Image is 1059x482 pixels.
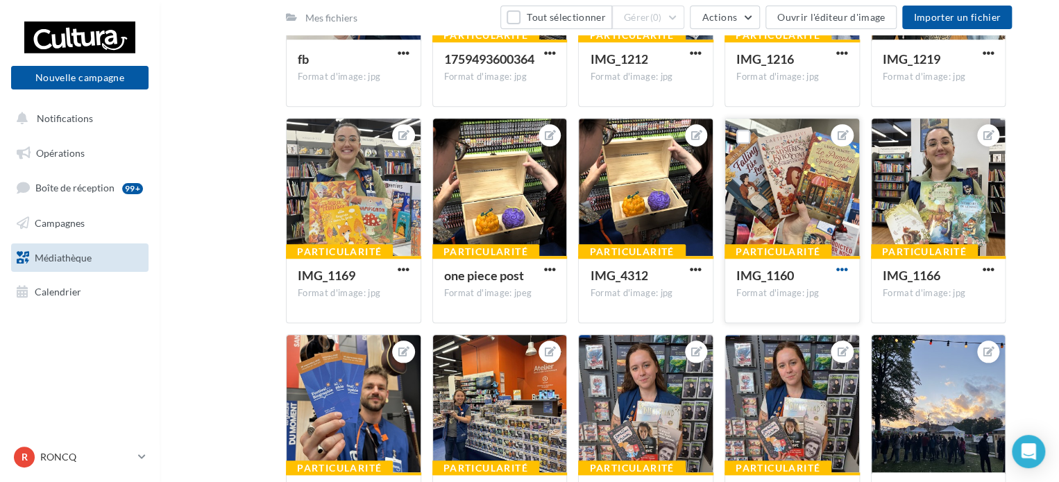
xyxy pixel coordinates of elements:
span: Boîte de réception [35,182,115,193]
p: RONCQ [40,450,133,464]
span: (0) [650,12,662,23]
div: Particularité [286,461,393,476]
span: IMG_4312 [590,268,647,283]
div: Particularité [871,244,978,259]
div: Format d'image: jpg [298,71,409,83]
div: Particularité [725,28,831,43]
a: Médiathèque [8,243,151,273]
div: Particularité [725,244,831,259]
button: Ouvrir l'éditeur d'image [765,6,897,29]
button: Nouvelle campagne [11,66,149,89]
div: Particularité [578,28,685,43]
span: IMG_1216 [736,51,794,67]
span: R [22,450,28,464]
span: IMG_1169 [298,268,355,283]
div: Format d'image: jpg [736,287,848,300]
span: IMG_1166 [883,268,940,283]
span: IMG_1219 [883,51,940,67]
span: IMG_1212 [590,51,647,67]
div: Particularité [286,244,393,259]
span: Notifications [37,112,93,124]
button: Importer un fichier [902,6,1012,29]
div: 99+ [122,183,143,194]
div: Particularité [432,461,539,476]
div: Format d'image: jpg [298,287,409,300]
button: Tout sélectionner [500,6,611,29]
a: Calendrier [8,277,151,307]
button: Gérer(0) [612,6,685,29]
div: Format d'image: jpg [736,71,848,83]
span: fb [298,51,309,67]
span: Calendrier [35,286,81,298]
span: 1759493600364 [444,51,534,67]
div: Particularité [432,244,539,259]
div: Particularité [432,28,539,43]
div: Mes fichiers [305,11,357,25]
a: R RONCQ [11,444,149,470]
a: Opérations [8,139,151,168]
span: Opérations [36,147,85,159]
a: Boîte de réception99+ [8,173,151,203]
span: IMG_1160 [736,268,794,283]
div: Format d'image: jpg [883,287,994,300]
div: Format d'image: jpg [883,71,994,83]
span: Actions [702,11,736,23]
a: Campagnes [8,209,151,238]
div: Format d'image: jpg [590,71,702,83]
span: Médiathèque [35,251,92,263]
div: Particularité [725,461,831,476]
div: Particularité [578,244,685,259]
span: Importer un fichier [913,11,1001,23]
div: Particularité [578,461,685,476]
div: Format d'image: jpg [444,71,556,83]
button: Actions [690,6,759,29]
div: Format d'image: jpeg [444,287,556,300]
span: one piece post [444,268,524,283]
div: Open Intercom Messenger [1012,435,1045,468]
div: Format d'image: jpg [590,287,702,300]
button: Notifications [8,104,146,133]
span: Campagnes [35,217,85,229]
